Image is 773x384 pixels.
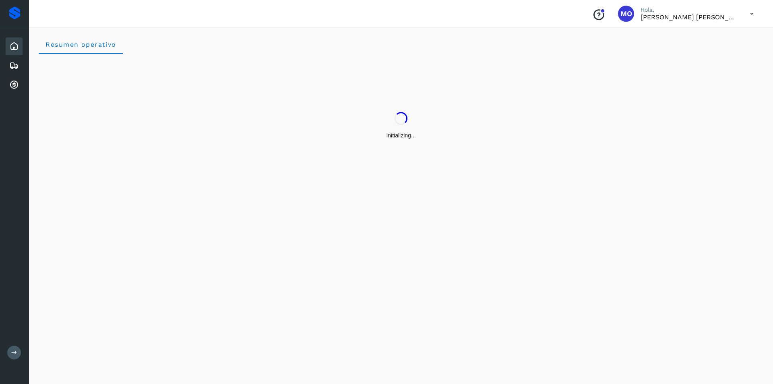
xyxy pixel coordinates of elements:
[6,76,23,94] div: Cuentas por cobrar
[641,13,737,21] p: Macaria Olvera Camarillo
[641,6,737,13] p: Hola,
[45,41,116,48] span: Resumen operativo
[6,37,23,55] div: Inicio
[6,57,23,75] div: Embarques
